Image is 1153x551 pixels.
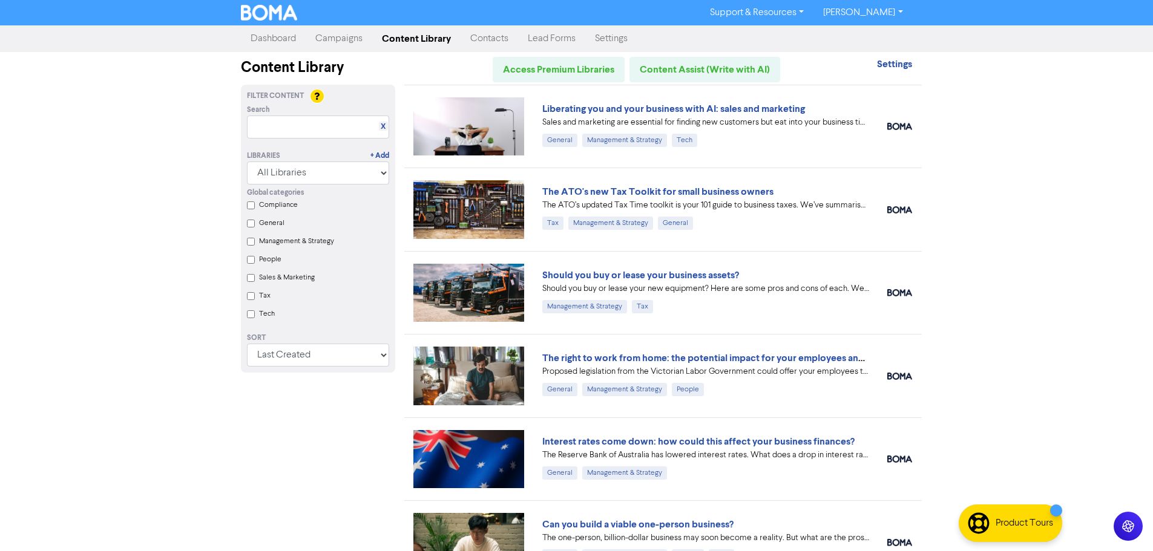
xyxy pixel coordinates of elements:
a: Access Premium Libraries [493,57,625,82]
div: Tech [672,134,697,147]
div: Should you buy or lease your new equipment? Here are some pros and cons of each. We also can revi... [542,282,869,295]
div: Tax [542,217,563,230]
a: [PERSON_NAME] [813,3,912,22]
iframe: Chat Widget [1092,493,1153,551]
div: The ATO’s updated Tax Time toolkit is your 101 guide to business taxes. We’ve summarised the key ... [542,199,869,212]
a: Dashboard [241,27,306,51]
label: General [259,218,284,229]
img: boma [887,123,912,130]
div: Management & Strategy [568,217,653,230]
a: Settings [877,60,912,70]
div: Management & Strategy [582,466,667,480]
img: boma [887,539,912,546]
a: The ATO's new Tax Toolkit for small business owners [542,186,774,198]
label: Tax [259,290,271,301]
div: Filter Content [247,91,389,102]
label: Compliance [259,200,298,210]
div: General [542,134,577,147]
div: Sales and marketing are essential for finding new customers but eat into your business time. We e... [542,116,869,129]
div: Management & Strategy [542,300,627,313]
img: boma [887,206,912,214]
a: Content Assist (Write with AI) [629,57,780,82]
a: Campaigns [306,27,372,51]
div: Global categories [247,187,389,198]
a: The right to work from home: the potential impact for your employees and business [542,352,904,364]
a: Liberating you and your business with AI: sales and marketing [542,103,805,115]
div: General [542,466,577,480]
a: Should you buy or lease your business assets? [542,269,739,281]
img: boma [887,373,912,380]
img: boma_accounting [887,289,912,296]
div: General [542,383,577,396]
div: Management & Strategy [582,383,667,396]
strong: Settings [877,58,912,70]
a: Support & Resources [700,3,813,22]
div: Tax [632,300,653,313]
a: Content Library [372,27,461,51]
div: Libraries [247,151,280,161]
img: BOMA Logo [241,5,298,21]
label: Management & Strategy [259,236,334,247]
a: Interest rates come down: how could this affect your business finances? [542,435,855,448]
img: boma [887,455,912,463]
a: Settings [585,27,637,51]
div: The Reserve Bank of Australia has lowered interest rates. What does a drop in interest rates mean... [542,449,869,461]
div: Content Library [241,57,395,79]
a: X [381,122,386,131]
div: Management & Strategy [582,134,667,147]
a: + Add [370,151,389,161]
div: General [658,217,693,230]
div: The one-person, billion-dollar business may soon become a reality. But what are the pros and cons... [542,532,869,544]
a: Can you build a viable one-person business? [542,518,734,530]
a: Lead Forms [518,27,585,51]
div: People [672,383,704,396]
label: Tech [259,308,275,319]
label: People [259,254,281,265]
span: Search [247,105,270,116]
div: Sort [247,333,389,344]
a: Contacts [461,27,518,51]
div: Proposed legislation from the Victorian Labor Government could offer your employees the right to ... [542,365,869,378]
label: Sales & Marketing [259,272,315,283]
